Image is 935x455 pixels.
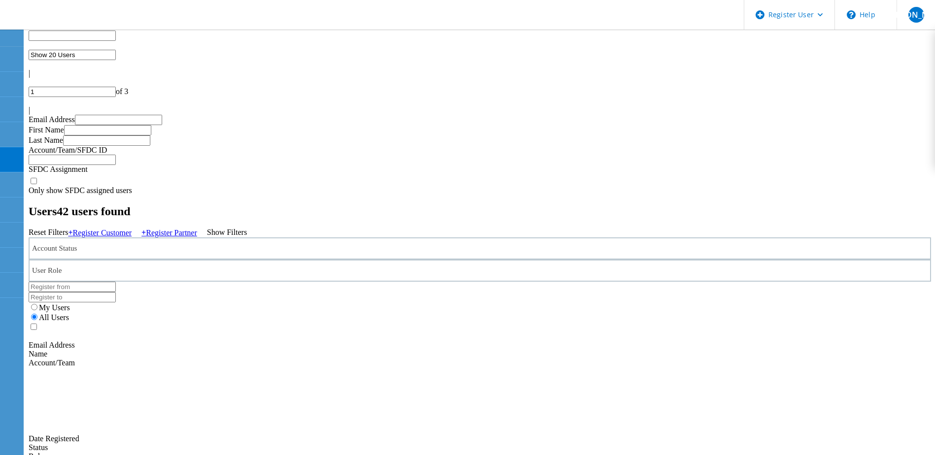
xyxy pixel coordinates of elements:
span: 42 users found [57,205,130,218]
div: Account Status [29,237,931,260]
label: First Name [29,126,64,134]
span: Name [29,350,47,358]
b: Users [29,205,57,218]
span: Status [29,443,48,452]
div: | [29,69,931,78]
label: My Users [39,303,70,312]
span: Register Customer [68,228,132,237]
b: + [68,228,72,237]
a: Reset Filters [29,228,68,236]
span: Register Partner [141,228,197,237]
svg: \n [847,10,856,19]
span: Only show SFDC assigned users [29,186,132,195]
label: Last Name [29,136,63,144]
label: Account/Team/SFDC ID [29,146,107,154]
b: + [141,228,146,237]
span: of 3 [116,87,128,96]
div: | [29,106,931,115]
label: Email Address [29,115,75,124]
span: Date Registered [29,434,227,443]
input: Register to [29,292,116,302]
a: Show Filters [207,228,247,236]
div: User Role [29,260,931,282]
span: Email Address [29,341,75,349]
a: +Register Customer [68,228,132,237]
label: All Users [39,313,69,322]
span: Account/Team [29,358,75,367]
a: Live Optics Dashboard [10,19,116,28]
input: Register from [29,282,116,292]
a: +Register Partner [141,228,197,237]
label: SFDC Assignment [29,165,88,173]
